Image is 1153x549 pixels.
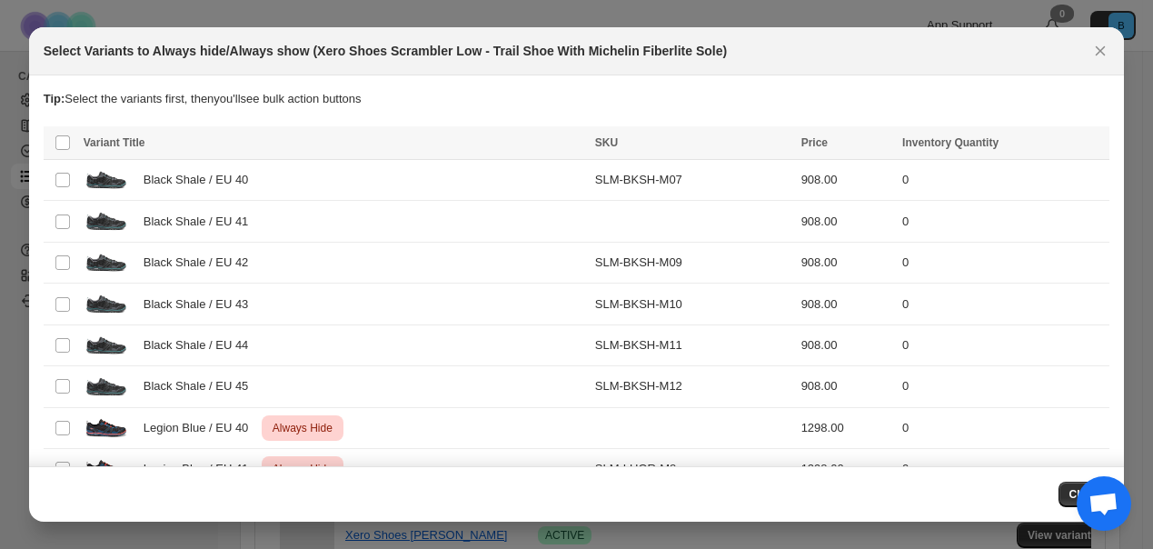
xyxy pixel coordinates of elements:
td: 1298.00 [796,449,897,490]
span: Always Hide [269,417,336,439]
td: 0 [897,201,1109,242]
img: SLM-BKSH_Scrambler-Low_Black-Shale_SideR_00180_WEB.jpg [84,165,129,195]
td: SLM-BKSH-M07 [590,160,796,201]
a: Open chat [1077,476,1131,531]
span: Price [801,136,828,149]
span: Inventory Quantity [902,136,999,149]
td: 0 [897,160,1109,201]
td: 0 [897,366,1109,407]
td: 908.00 [796,242,897,283]
td: SLM-BKSH-M10 [590,284,796,324]
td: 908.00 [796,201,897,242]
td: 908.00 [796,284,897,324]
td: 1298.00 [796,407,897,448]
button: Close [1088,38,1113,64]
img: SLM-BKSH_Scrambler-Low_Black-Shale_SideR_00180_WEB.jpg [84,206,129,235]
td: 0 [897,407,1109,448]
td: 908.00 [796,324,897,365]
img: SLM-BKSH_Scrambler-Low_Black-Shale_SideR_00180_WEB.jpg [84,331,129,360]
strong: Tip: [44,92,65,105]
span: Variant Title [84,136,145,149]
img: SLM-LUOR_Scrambler-Low_Legion-Blue-Orange_SideR_00389_WEB.jpg [84,414,129,443]
span: SKU [595,136,618,149]
td: SLM-BKSH-M12 [590,366,796,407]
td: SLM-BKSH-M11 [590,324,796,365]
td: 0 [897,242,1109,283]
p: Select the variants first, then you'll see bulk action buttons [44,90,1110,108]
span: Always Hide [269,458,336,480]
span: Legion Blue / EU 41 [144,460,258,478]
td: 0 [897,284,1109,324]
span: Black Shale / EU 43 [144,295,258,314]
button: Close [1059,482,1110,507]
h2: Select Variants to Always hide/Always show (Xero Shoes Scrambler Low - Trail Shoe With Michelin F... [44,42,727,60]
img: SLM-BKSH_Scrambler-Low_Black-Shale_SideR_00180_WEB.jpg [84,372,129,401]
td: 0 [897,324,1109,365]
img: SLM-BKSH_Scrambler-Low_Black-Shale_SideR_00180_WEB.jpg [84,248,129,277]
td: 908.00 [796,366,897,407]
span: Close [1069,487,1099,502]
span: Black Shale / EU 42 [144,254,258,272]
span: Black Shale / EU 45 [144,377,258,395]
span: Black Shale / EU 41 [144,213,258,231]
img: SLM-BKSH_Scrambler-Low_Black-Shale_SideR_00180_WEB.jpg [84,289,129,318]
span: Black Shale / EU 44 [144,336,258,354]
td: SLM-BKSH-M09 [590,242,796,283]
td: 0 [897,449,1109,490]
td: 908.00 [796,160,897,201]
img: SLM-LUOR_Scrambler-Low_Legion-Blue-Orange_SideR_00389_WEB.jpg [84,454,129,484]
span: Legion Blue / EU 40 [144,419,258,437]
span: Black Shale / EU 40 [144,171,258,189]
td: SLM-LUOR-M8 [590,449,796,490]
